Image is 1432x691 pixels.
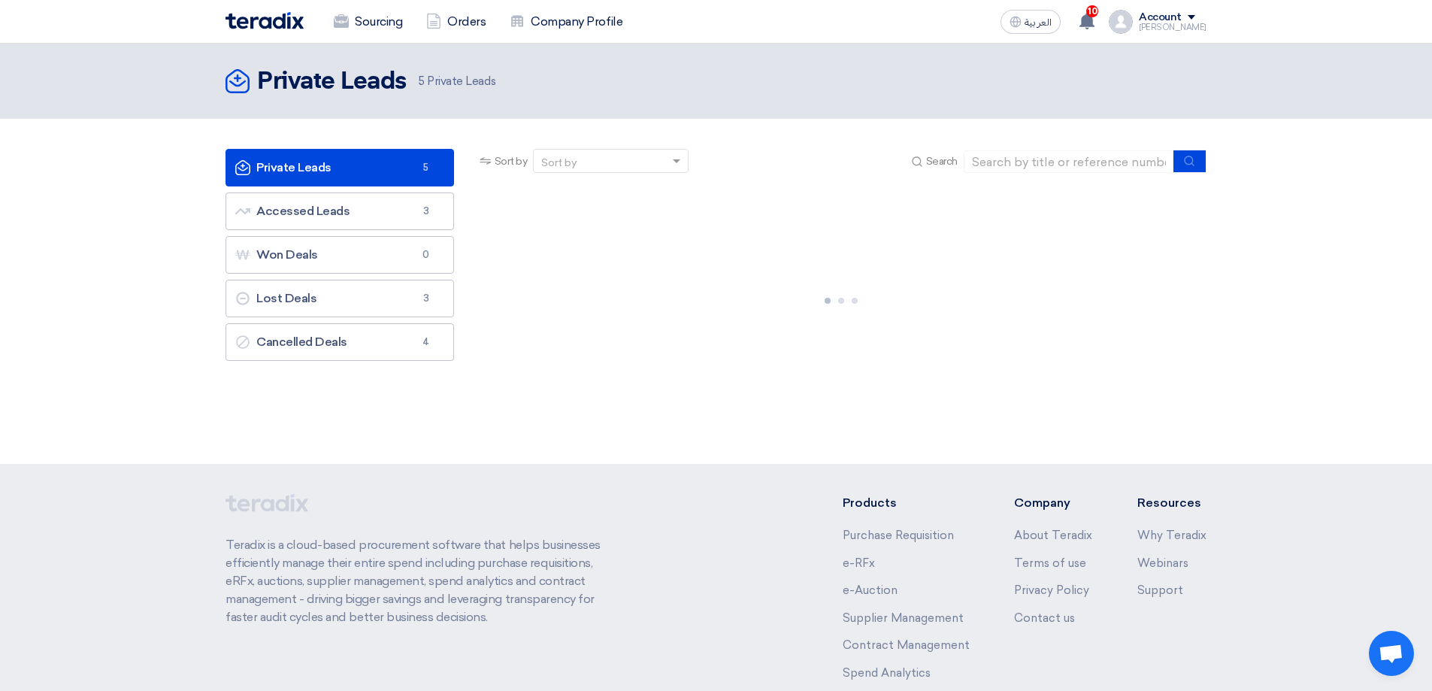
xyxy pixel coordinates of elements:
li: Resources [1137,494,1206,512]
li: Products [843,494,970,512]
a: Terms of use [1014,556,1086,570]
a: Support [1137,583,1183,597]
div: Account [1139,11,1182,24]
a: Cancelled Deals4 [226,323,454,361]
a: Purchase Requisition [843,529,954,542]
h2: Private Leads [257,67,407,97]
div: Open chat [1369,631,1414,676]
span: 5 [419,74,425,88]
a: Won Deals0 [226,236,454,274]
a: About Teradix [1014,529,1092,542]
li: Company [1014,494,1092,512]
button: العربية [1001,10,1061,34]
a: Privacy Policy [1014,583,1089,597]
span: Private Leads [419,73,495,90]
a: Spend Analytics [843,666,931,680]
span: 0 [417,247,435,262]
span: 3 [417,291,435,306]
input: Search by title or reference number [964,150,1174,173]
span: 4 [417,335,435,350]
a: Why Teradix [1137,529,1206,542]
span: 3 [417,204,435,219]
img: Teradix logo [226,12,304,29]
a: e-RFx [843,556,875,570]
img: profile_test.png [1109,10,1133,34]
div: [PERSON_NAME] [1139,23,1206,32]
p: Teradix is a cloud-based procurement software that helps businesses efficiently manage their enti... [226,536,618,626]
a: Accessed Leads3 [226,192,454,230]
div: Sort by [541,155,577,171]
a: Contract Management [843,638,970,652]
a: Private Leads5 [226,149,454,186]
span: Search [926,153,958,169]
a: Contact us [1014,611,1075,625]
span: العربية [1025,17,1052,28]
a: Company Profile [498,5,634,38]
span: 5 [417,160,435,175]
a: Webinars [1137,556,1188,570]
a: Sourcing [322,5,414,38]
span: 10 [1086,5,1098,17]
a: Supplier Management [843,611,964,625]
a: e-Auction [843,583,898,597]
a: Lost Deals3 [226,280,454,317]
a: Orders [414,5,498,38]
span: Sort by [495,153,528,169]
